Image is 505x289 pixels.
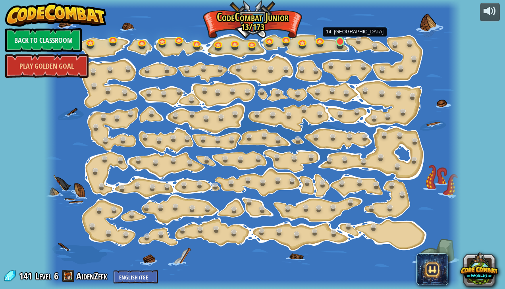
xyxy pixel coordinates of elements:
[5,3,107,27] img: CodeCombat - Learn how to code by playing a game
[35,270,51,283] span: Level
[480,3,500,21] button: Adjust volume
[54,270,58,282] span: 6
[19,270,35,282] span: 141
[5,54,89,78] a: Play Golden Goal
[5,28,82,52] a: Back to Classroom
[76,270,110,282] a: AidenZefk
